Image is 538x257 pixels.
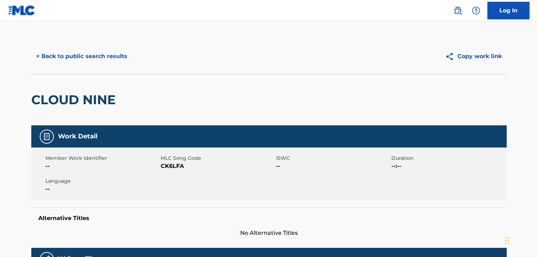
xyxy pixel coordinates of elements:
[451,4,465,18] a: Public Search
[31,48,132,65] button: < Back to public search results
[161,162,274,170] span: CK6LFA
[469,4,483,18] div: Help
[487,2,530,19] a: Log In
[503,223,538,257] div: Chat-Widget
[391,155,505,162] span: Duration
[472,6,480,15] img: help
[58,132,97,140] h5: Work Detail
[161,155,274,162] span: MLC Song Code
[45,177,159,185] span: Language
[505,230,509,251] div: Ziehen
[45,155,159,162] span: Member Work Identifier
[440,48,507,65] button: Copy work link
[45,162,159,170] span: --
[391,162,505,170] span: --:--
[445,52,457,61] img: Copy work link
[38,215,500,222] h5: Alternative Titles
[43,132,51,141] img: Work Detail
[503,223,538,257] iframe: Chat Widget
[454,6,462,15] img: search
[31,229,507,237] span: No Alternative Titles
[8,5,36,15] img: MLC Logo
[276,155,390,162] span: ISWC
[276,162,390,170] span: --
[45,185,159,193] span: --
[31,92,119,108] h2: CLOUD NINE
